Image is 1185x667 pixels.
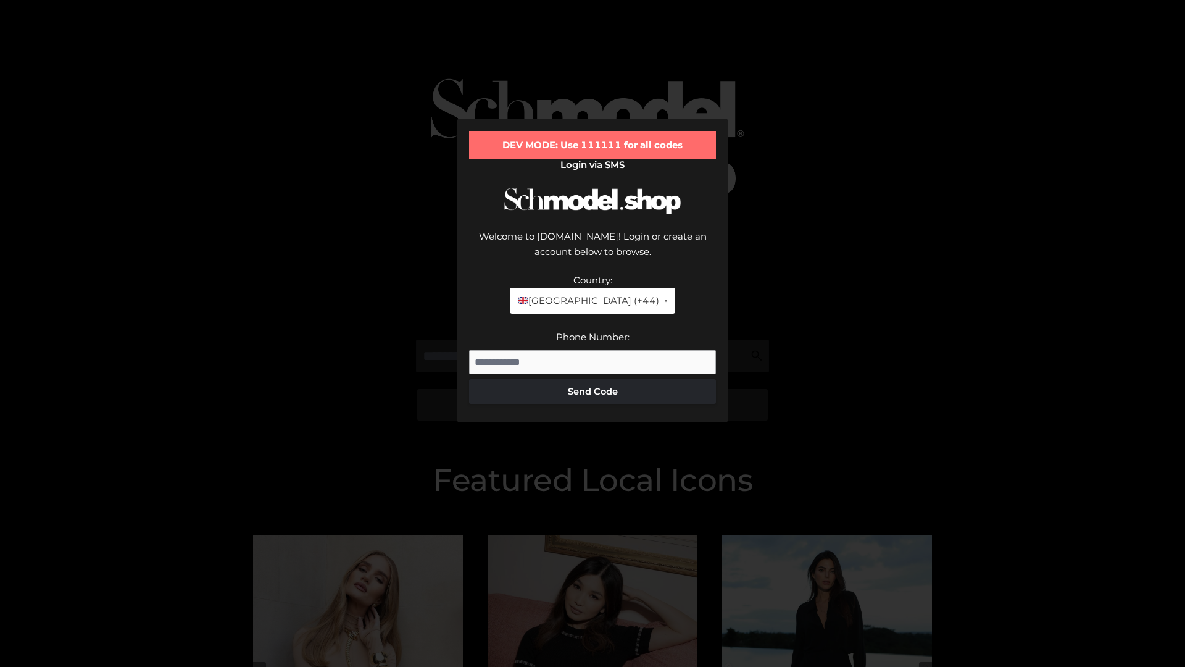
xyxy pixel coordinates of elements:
h2: Login via SMS [469,159,716,170]
span: [GEOGRAPHIC_DATA] (+44) [517,293,659,309]
label: Phone Number: [556,331,630,343]
label: Country: [573,274,612,286]
button: Send Code [469,379,716,404]
img: 🇬🇧 [518,296,528,305]
img: Schmodel Logo [500,177,685,225]
div: Welcome to [DOMAIN_NAME]! Login or create an account below to browse. [469,229,716,272]
div: DEV MODE: Use 111111 for all codes [469,131,716,159]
